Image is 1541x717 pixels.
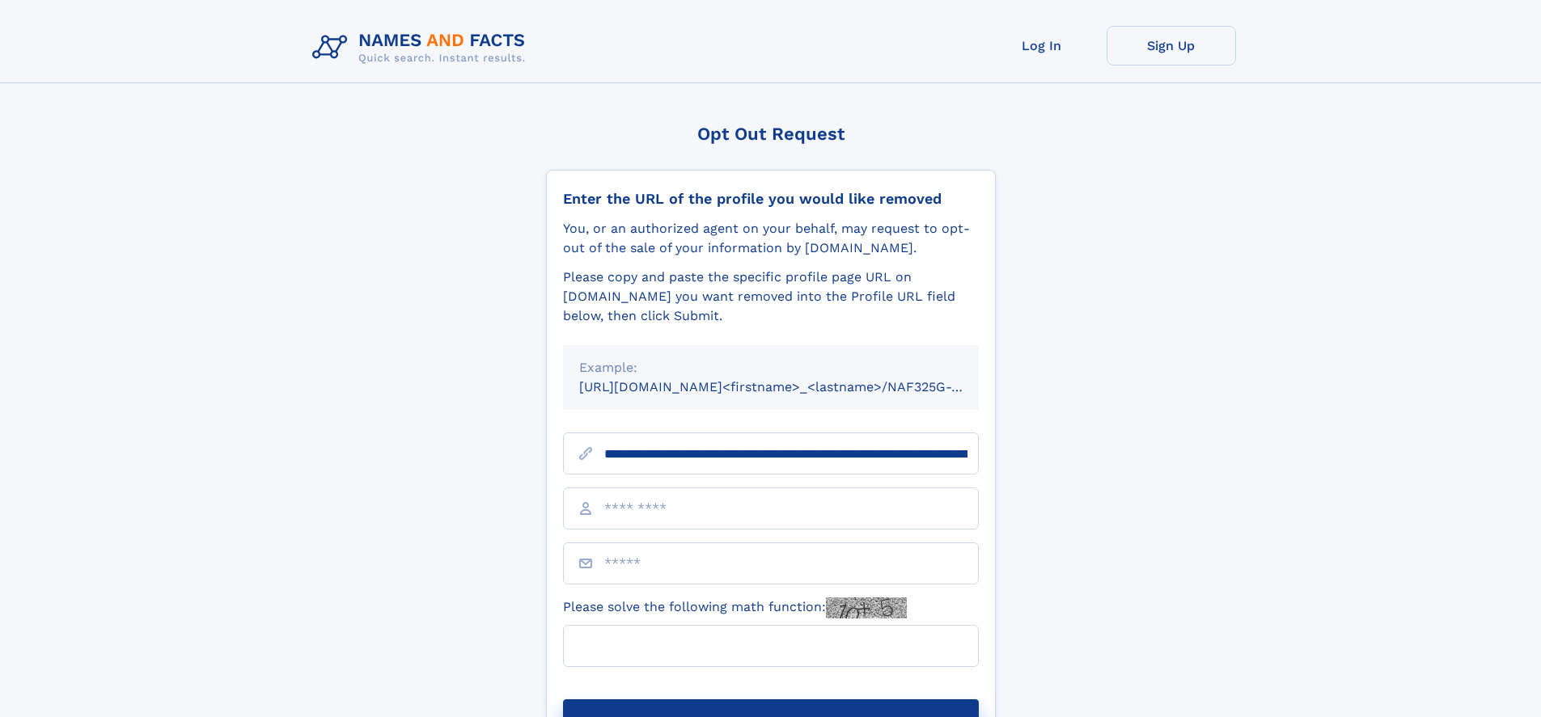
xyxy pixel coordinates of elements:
[306,26,539,70] img: Logo Names and Facts
[563,219,979,258] div: You, or an authorized agent on your behalf, may request to opt-out of the sale of your informatio...
[563,190,979,208] div: Enter the URL of the profile you would like removed
[546,124,996,144] div: Opt Out Request
[579,358,963,377] div: Example:
[977,26,1107,65] a: Log In
[579,379,1010,394] small: [URL][DOMAIN_NAME]<firstname>_<lastname>/NAF325G-xxxxxxxx
[563,597,907,618] label: Please solve the following math function:
[563,268,979,326] div: Please copy and paste the specific profile page URL on [DOMAIN_NAME] you want removed into the Pr...
[1107,26,1236,65] a: Sign Up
